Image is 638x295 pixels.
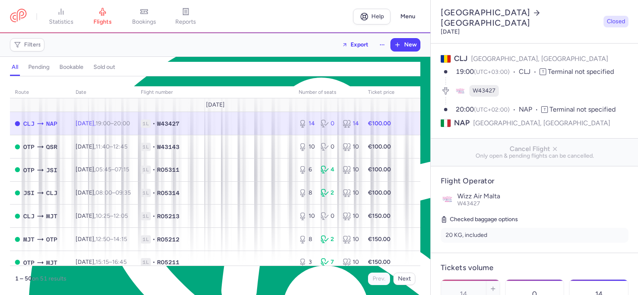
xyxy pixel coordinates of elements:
span: Closed [607,17,625,26]
span: 1L [141,212,151,220]
strong: €150.00 [368,212,390,219]
img: Wizz Air Malta logo [441,193,454,206]
span: CLJ [46,188,57,197]
th: Flight number [136,86,294,99]
span: NAP [454,118,470,128]
span: [DATE], [76,166,129,173]
span: CLJ [454,54,468,63]
h4: Tickets volume [441,263,628,273]
a: statistics [40,7,82,26]
h4: Flight Operator [441,176,628,186]
strong: €100.00 [368,166,391,173]
div: 10 [299,143,314,151]
div: 10 [299,212,314,220]
h5: Checked baggage options [441,215,628,224]
span: 1L [141,189,151,197]
span: NAP [519,105,541,115]
div: 0 [321,143,336,151]
a: CitizenPlane red outlined logo [10,9,27,24]
span: [DATE], [76,189,131,196]
time: 20:00 [114,120,130,127]
a: reports [165,7,206,26]
time: 15:15 [96,258,109,266]
span: MJT [23,235,34,244]
time: 05:45 [96,166,111,173]
span: RO5311 [157,166,179,174]
a: Help [353,9,390,24]
div: 10 [343,189,358,197]
time: 07:15 [115,166,129,173]
span: W43427 [473,87,496,95]
span: • [152,235,155,244]
span: – [96,166,129,173]
a: flights [82,7,123,26]
span: • [152,258,155,266]
span: 1L [141,166,151,174]
span: • [152,119,155,128]
time: 12:50 [96,236,110,243]
span: – [96,236,127,243]
h4: bookable [59,63,83,71]
div: 10 [343,143,358,151]
span: MJT [46,258,57,267]
span: (UTC+03:00) [474,68,510,76]
time: 11:40 [96,143,110,150]
div: 8 [299,235,314,244]
th: number of seats [294,86,363,99]
li: 20 KG, included [441,228,628,243]
h4: all [12,63,18,71]
time: 19:00 [456,68,474,76]
span: Only open & pending flights can be cancelled. [437,153,632,159]
span: CLJ [23,212,34,221]
div: 14 [299,119,314,128]
time: [DATE] [441,28,460,35]
div: 3 [299,258,314,266]
span: [GEOGRAPHIC_DATA], [GEOGRAPHIC_DATA] [471,55,608,63]
span: OTP [23,258,34,267]
strong: 1 – 50 [15,275,32,282]
h4: pending [28,63,49,71]
a: bookings [123,7,165,26]
button: Next [393,273,415,285]
span: RO5213 [157,212,179,220]
p: Wizz Air Malta [457,193,628,200]
span: RO5211 [157,258,179,266]
span: RO5314 [157,189,179,197]
span: [GEOGRAPHIC_DATA], [GEOGRAPHIC_DATA] [473,118,610,128]
span: Export [351,41,368,48]
span: reports [175,18,196,26]
div: 2 [321,235,336,244]
div: 0 [321,119,336,128]
span: OPEN [15,144,20,149]
span: QSR [46,142,57,151]
div: 10 [343,235,358,244]
div: 7 [321,258,336,266]
span: – [96,120,130,127]
span: – [96,212,128,219]
span: bookings [132,18,156,26]
span: [DATE], [76,143,128,150]
th: date [71,86,136,99]
strong: €150.00 [368,258,390,266]
span: Terminal not specified [548,68,614,76]
strong: €100.00 [368,189,391,196]
strong: €100.00 [368,120,391,127]
span: Terminal not specified [550,105,616,113]
strong: €150.00 [368,236,390,243]
span: flights [93,18,112,26]
time: 12:45 [113,143,128,150]
span: Help [371,13,384,20]
span: [DATE], [76,236,127,243]
button: New [391,39,420,51]
figure: W4 airline logo [454,85,466,97]
time: 20:00 [456,105,474,113]
time: 19:00 [96,120,110,127]
div: 10 [343,258,358,266]
span: T [540,68,546,75]
span: CLJ [23,119,34,128]
span: New [404,41,417,48]
span: [DATE], [76,120,130,127]
button: Export [336,38,374,51]
span: – [96,143,128,150]
span: W43427 [457,200,480,207]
